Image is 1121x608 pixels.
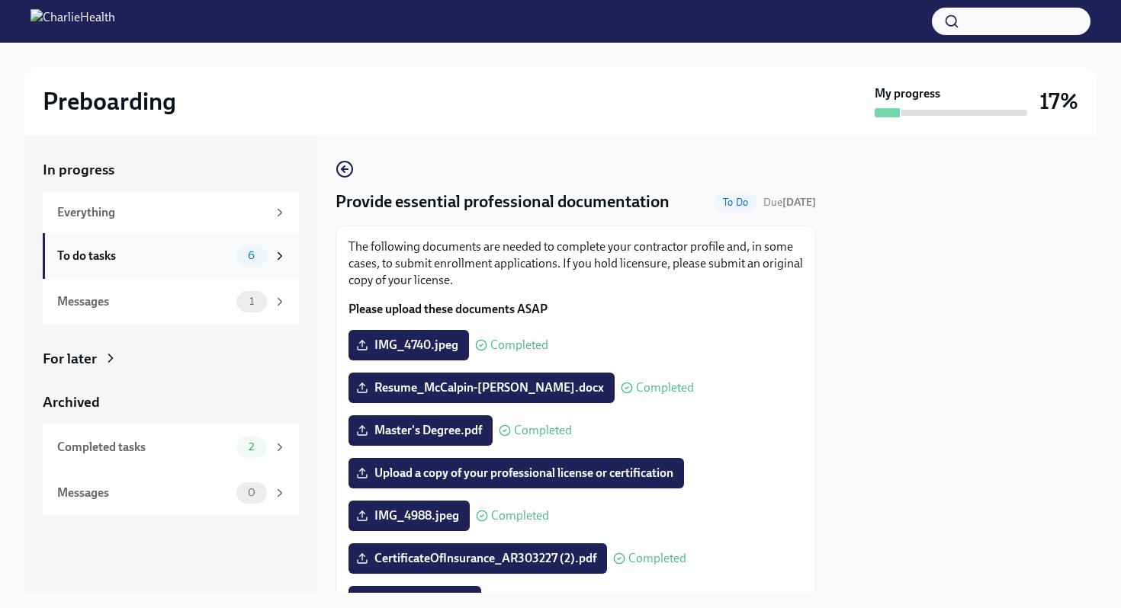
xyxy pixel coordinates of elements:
[57,248,230,264] div: To do tasks
[349,373,615,403] label: Resume_McCalpin-[PERSON_NAME].docx
[43,470,299,516] a: Messages0
[782,196,816,209] strong: [DATE]
[57,439,230,456] div: Completed tasks
[43,349,97,369] div: For later
[57,293,230,310] div: Messages
[336,190,670,213] h4: Provide essential professional documentation
[359,466,673,481] span: Upload a copy of your professional license or certification
[43,233,299,279] a: To do tasks6
[349,330,469,360] label: IMG_4740.jpeg
[349,238,803,289] p: The following documents are needed to complete your contractor profile and, in some cases, to sub...
[43,160,299,180] a: In progress
[43,86,176,117] h2: Preboarding
[763,196,816,209] span: Due
[359,338,458,353] span: IMG_4740.jpeg
[43,424,299,470] a: Completed tasks2
[491,510,549,522] span: Completed
[359,508,459,523] span: IMG_4988.jpeg
[43,279,299,325] a: Messages1
[239,441,263,453] span: 2
[349,302,548,316] strong: Please upload these documents ASAP
[1039,88,1078,115] h3: 17%
[57,485,230,501] div: Messages
[57,204,267,221] div: Everything
[349,458,684,488] label: Upload a copy of your professional license or certification
[239,487,265,498] span: 0
[714,197,757,208] span: To Do
[349,415,493,446] label: Master's Degree.pdf
[514,424,572,437] span: Completed
[43,349,299,369] a: For later
[359,380,604,395] span: Resume_McCalpin-[PERSON_NAME].docx
[490,339,548,351] span: Completed
[349,543,607,574] label: CertificateOfInsurance_AR303227 (2).pdf
[628,552,686,565] span: Completed
[31,9,115,34] img: CharlieHealth
[359,423,482,438] span: Master's Degree.pdf
[43,192,299,233] a: Everything
[43,392,299,412] a: Archived
[349,501,470,531] label: IMG_4988.jpeg
[636,382,694,394] span: Completed
[239,250,264,261] span: 6
[875,85,940,102] strong: My progress
[359,551,596,566] span: CertificateOfInsurance_AR303227 (2).pdf
[240,296,263,307] span: 1
[763,195,816,210] span: September 18th, 2025 09:00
